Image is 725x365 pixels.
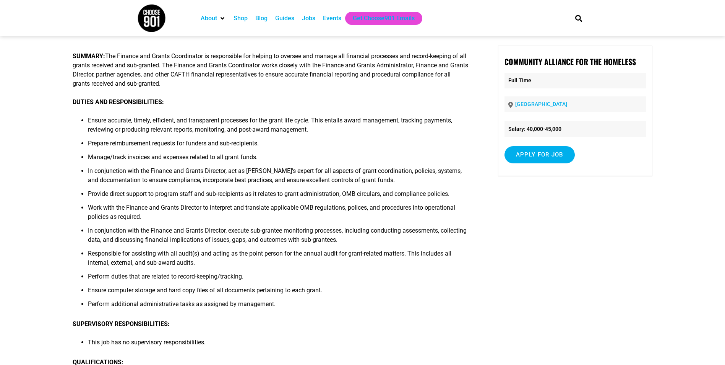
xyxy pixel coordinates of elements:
li: In conjunction with the Finance and Grants Director, act as [PERSON_NAME]’s expert for all aspect... [88,166,469,189]
li: Perform additional administrative tasks as assigned by management. [88,300,469,313]
a: Shop [234,14,248,23]
li: Prepare reimbursement requests for funders and sub-recipients. [88,139,469,153]
a: Jobs [302,14,315,23]
input: Apply for job [504,146,575,163]
p: Full Time [504,73,646,88]
li: In conjunction with the Finance and Grants Director, execute sub-grantee monitoring processes, in... [88,226,469,249]
li: Manage/track invoices and expenses related to all grant funds. [88,153,469,166]
a: Events [323,14,341,23]
li: Work with the Finance and Grants Director to interpret and translate applicable OMB regulations, ... [88,203,469,226]
strong: DUTIES AND RESPONSIBILITIES: [73,98,164,106]
li: Responsible for assisting with all audit(s) and acting as the point person for the annual audit f... [88,249,469,272]
li: Salary: 40,000-45,000 [504,121,646,137]
div: Search [572,12,585,24]
a: Guides [275,14,294,23]
p: The Finance and Grants Coordinator is responsible for helping to oversee and manage all financial... [73,52,469,88]
nav: Main nav [197,12,562,25]
strong: SUPERVISORY RESPONSIBILITIES: [73,320,170,328]
a: Blog [255,14,268,23]
li: Ensure accurate, timely, efficient, and transparent processes for the grant life cycle. This enta... [88,116,469,139]
li: This job has no supervisory responsibilities. [88,338,469,352]
li: Ensure computer storage and hard copy files of all documents pertaining to each grant. [88,286,469,300]
a: Get Choose901 Emails [353,14,415,23]
strong: Community Alliance for the Homeless [504,56,636,67]
li: Provide direct support to program staff and sub-recipients as it relates to grant administration,... [88,189,469,203]
strong: SUMMARY: [73,52,105,60]
li: Perform duties that are related to record-keeping/tracking. [88,272,469,286]
div: About [197,12,230,25]
a: [GEOGRAPHIC_DATA] [515,101,567,107]
a: About [201,14,217,23]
